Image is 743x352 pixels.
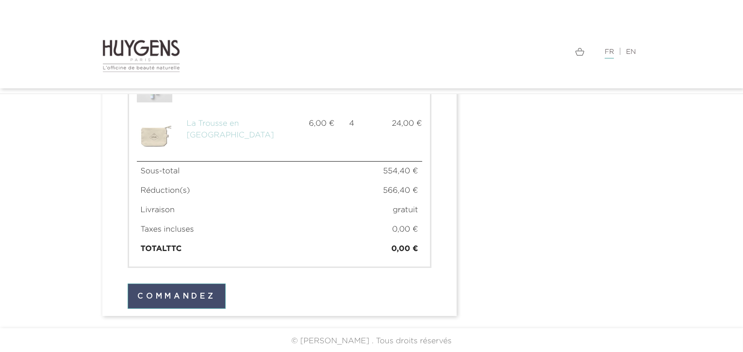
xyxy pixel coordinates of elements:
[279,118,342,130] div: 6,00 €
[379,46,641,58] div: |
[137,201,305,220] td: Livraison
[304,162,422,181] td: 554,40 €
[304,220,422,239] td: 0,00 €
[304,181,422,201] td: 566,40 €
[128,284,226,309] button: Commandez
[137,181,305,201] td: Réduction(s)
[342,118,367,130] div: 4
[304,201,422,220] td: gratuit
[137,118,172,153] img: le-cabas-.jpg
[141,245,166,253] span: Total
[367,118,429,130] div: 24,00 €
[187,120,274,139] a: La Trousse en [GEOGRAPHIC_DATA]
[304,239,422,259] td: 0,00 €
[137,220,305,239] td: Taxes incluses
[137,239,305,259] td: TTC
[137,162,305,181] td: Sous-total
[102,39,181,73] img: Huygens logo
[7,335,736,347] div: © [PERSON_NAME] . Tous droits réservés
